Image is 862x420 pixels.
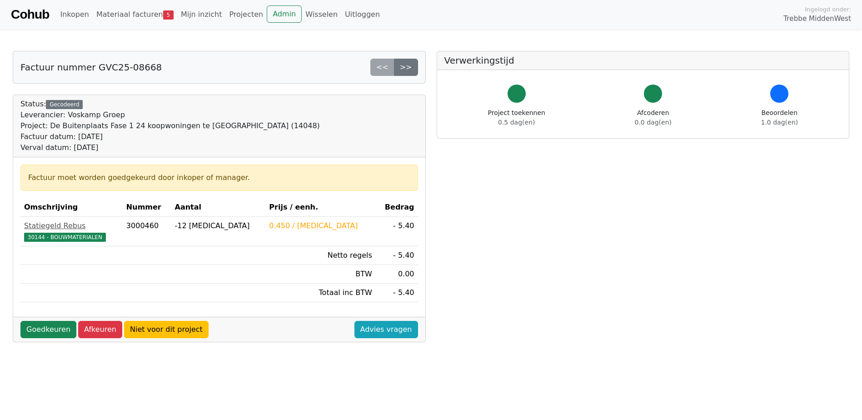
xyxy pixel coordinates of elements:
h5: Factuur nummer GVC25-08668 [20,62,162,73]
div: Gecodeerd [46,100,83,109]
td: - 5.40 [376,246,418,265]
a: Advies vragen [354,321,418,338]
th: Nummer [123,198,171,217]
td: - 5.40 [376,284,418,302]
td: Totaal inc BTW [265,284,375,302]
div: Leverancier: Voskamp Groep [20,110,320,120]
div: 0.450 / [MEDICAL_DATA] [269,220,372,231]
span: Trebbe MiddenWest [783,14,851,24]
a: Niet voor dit project [124,321,209,338]
td: - 5.40 [376,217,418,246]
h5: Verwerkingstijd [444,55,842,66]
a: Inkopen [56,5,92,24]
span: 0.5 dag(en) [498,119,535,126]
th: Bedrag [376,198,418,217]
div: Beoordelen [761,108,798,127]
td: Netto regels [265,246,375,265]
a: Admin [267,5,302,23]
div: Afcoderen [635,108,672,127]
a: Mijn inzicht [177,5,226,24]
a: Cohub [11,4,49,25]
th: Aantal [171,198,266,217]
a: Goedkeuren [20,321,76,338]
a: Afkeuren [78,321,122,338]
div: Factuur datum: [DATE] [20,131,320,142]
a: Materiaal facturen5 [93,5,177,24]
div: Project toekennen [488,108,545,127]
span: 30144 - BOUWMATERIALEN [24,233,106,242]
td: 0.00 [376,265,418,284]
td: BTW [265,265,375,284]
span: 1.0 dag(en) [761,119,798,126]
span: 0.0 dag(en) [635,119,672,126]
div: Verval datum: [DATE] [20,142,320,153]
a: Statiegeld Rebus30144 - BOUWMATERIALEN [24,220,119,242]
th: Prijs / eenh. [265,198,375,217]
div: Factuur moet worden goedgekeurd door inkoper of manager. [28,172,410,183]
a: Wisselen [302,5,341,24]
th: Omschrijving [20,198,123,217]
div: Status: [20,99,320,153]
div: Project: De Buitenplaats Fase 1 24 koopwoningen te [GEOGRAPHIC_DATA] (14048) [20,120,320,131]
span: Ingelogd onder: [805,5,851,14]
span: 5 [163,10,174,20]
div: -12 [MEDICAL_DATA] [175,220,262,231]
td: 3000460 [123,217,171,246]
div: Statiegeld Rebus [24,220,119,231]
a: Projecten [225,5,267,24]
a: Uitloggen [341,5,384,24]
a: >> [394,59,418,76]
